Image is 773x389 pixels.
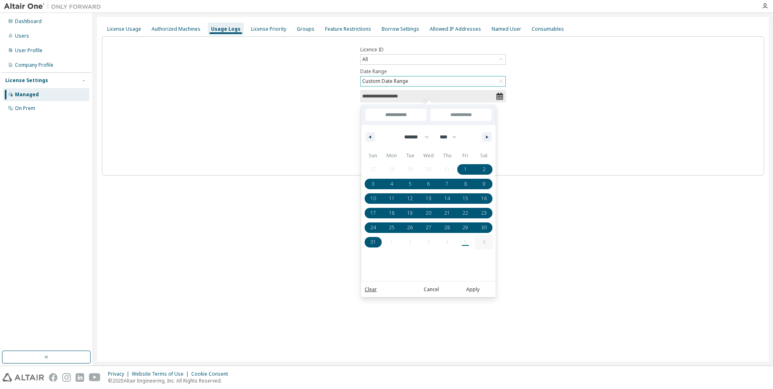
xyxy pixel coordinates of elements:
span: 20 [426,206,431,220]
div: Dashboard [15,18,42,25]
div: Authorized Machines [152,26,201,32]
span: 15 [463,191,468,206]
span: 4 [390,177,393,191]
div: Company Profile [15,62,53,68]
div: Managed [15,91,39,98]
button: 24 [364,220,382,235]
span: [DATE] [361,105,369,118]
span: Wed [419,149,438,162]
img: youtube.svg [89,373,101,382]
button: 28 [438,220,456,235]
button: 22 [456,206,475,220]
img: Altair One [4,2,105,11]
button: 6 [419,177,438,191]
div: Users [15,33,29,39]
div: All [361,55,369,64]
span: 12 [407,191,413,206]
span: Fri [456,149,475,162]
span: Last Week [361,153,369,174]
span: 31 [370,235,376,249]
button: 12 [401,191,419,206]
div: Groups [297,26,315,32]
label: Date Range [360,68,506,75]
button: 3 [364,177,382,191]
span: 17 [370,206,376,220]
span: 28 [444,220,450,235]
label: Licence ID [360,47,506,53]
img: linkedin.svg [76,373,84,382]
button: 13 [419,191,438,206]
button: 21 [438,206,456,220]
span: Tue [401,149,419,162]
span: This Month [361,174,369,195]
span: 6 [427,177,430,191]
span: 1 [464,162,467,177]
span: 25 [389,220,395,235]
span: 23 [481,206,487,220]
button: 20 [419,206,438,220]
span: This Week [361,132,369,153]
span: Sun [364,149,382,162]
img: facebook.svg [49,373,57,382]
button: 7 [438,177,456,191]
button: 11 [382,191,401,206]
div: Allowed IP Addresses [430,26,481,32]
span: 30 [481,220,487,235]
button: 14 [438,191,456,206]
button: 9 [475,177,493,191]
div: User Profile [15,47,42,54]
button: Apply [453,285,492,294]
span: 2 [483,162,486,177]
button: 4 [382,177,401,191]
span: 8 [464,177,467,191]
button: 30 [475,220,493,235]
div: On Prem [15,105,35,112]
span: Last Month [361,195,369,216]
button: 8 [456,177,475,191]
div: Custom Date Range [361,76,505,86]
span: 19 [407,206,413,220]
span: 9 [483,177,486,191]
div: Feature Restrictions [325,26,371,32]
button: 31 [364,235,382,249]
span: 5 [409,177,412,191]
button: 26 [401,220,419,235]
span: 14 [444,191,450,206]
div: Custom Date Range [361,77,410,86]
span: 13 [426,191,431,206]
button: 25 [382,220,401,235]
button: 23 [475,206,493,220]
p: © 2025 Altair Engineering, Inc. All Rights Reserved. [108,377,233,384]
button: 15 [456,191,475,206]
span: 21 [444,206,450,220]
span: 18 [389,206,395,220]
img: instagram.svg [62,373,71,382]
span: 26 [407,220,413,235]
button: 18 [382,206,401,220]
button: 27 [419,220,438,235]
div: Borrow Settings [382,26,419,32]
span: 11 [389,191,395,206]
button: 2 [475,162,493,177]
span: 27 [426,220,431,235]
button: Cancel [412,285,451,294]
div: License Priority [251,26,286,32]
span: 10 [370,191,376,206]
button: 17 [364,206,382,220]
span: [DATE] [361,118,369,132]
span: 16 [481,191,487,206]
span: 7 [446,177,448,191]
span: Mon [382,149,401,162]
img: altair_logo.svg [2,373,44,382]
span: Thu [438,149,456,162]
div: Named User [492,26,521,32]
div: Usage Logs [211,26,241,32]
a: Clear [365,285,377,294]
div: Cookie Consent [191,371,233,377]
span: 3 [372,177,374,191]
div: License Usage [107,26,141,32]
button: 5 [401,177,419,191]
span: 24 [370,220,376,235]
button: 29 [456,220,475,235]
div: Privacy [108,371,132,377]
